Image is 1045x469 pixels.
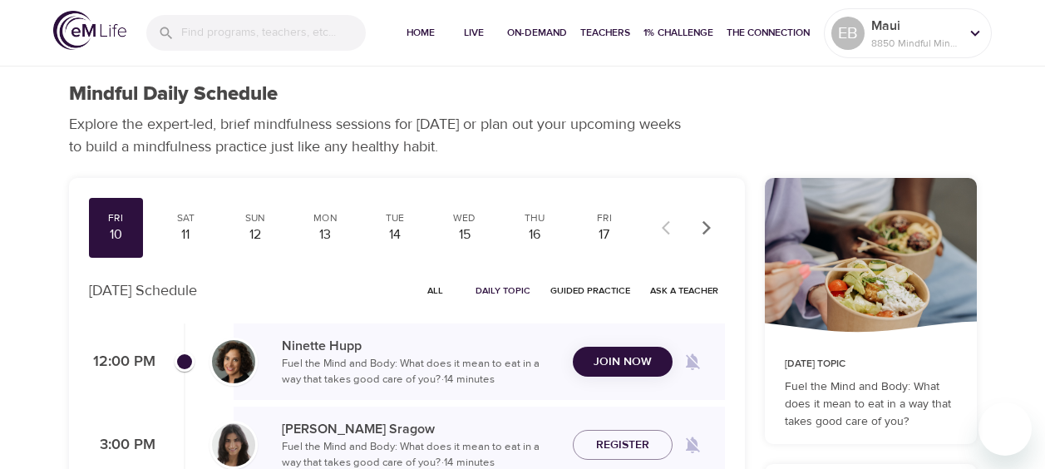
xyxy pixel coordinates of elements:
button: Ask a Teacher [643,278,725,304]
span: Home [401,24,441,42]
button: Join Now [573,347,673,378]
img: Ninette_Hupp-min.jpg [212,340,255,383]
span: On-Demand [507,24,567,42]
div: Mon [304,211,346,225]
div: 12 [234,225,276,244]
p: 8850 Mindful Minutes [871,36,959,51]
p: Explore the expert-led, brief mindfulness sessions for [DATE] or plan out your upcoming weeks to ... [69,113,693,158]
p: [PERSON_NAME] Sragow [282,419,559,439]
p: 12:00 PM [89,351,155,373]
p: Fuel the Mind and Body: What does it mean to eat in a way that takes good care of you? · 14 minutes [282,356,559,388]
p: 3:00 PM [89,434,155,457]
div: EB [831,17,865,50]
span: Ask a Teacher [650,283,718,299]
span: Remind me when a class goes live every Friday at 3:00 PM [673,425,712,465]
p: Ninette Hupp [282,336,559,356]
p: Maui [871,16,959,36]
div: Wed [444,211,486,225]
p: [DATE] Schedule [89,279,197,302]
span: The Connection [727,24,810,42]
div: 13 [304,225,346,244]
div: Thu [514,211,555,225]
h1: Mindful Daily Schedule [69,82,278,106]
div: Sun [234,211,276,225]
button: All [409,278,462,304]
span: Live [454,24,494,42]
div: 14 [374,225,416,244]
span: Teachers [580,24,630,42]
img: logo [53,11,126,50]
span: 1% Challenge [643,24,713,42]
p: [DATE] Topic [785,357,957,372]
div: Fri [584,211,625,225]
span: Register [596,435,649,456]
span: All [416,283,456,299]
div: Sat [165,211,206,225]
div: 11 [165,225,206,244]
div: 15 [444,225,486,244]
p: Fuel the Mind and Body: What does it mean to eat in a way that takes good care of you? [785,378,957,431]
span: Daily Topic [476,283,530,299]
div: Fri [96,211,137,225]
button: Daily Topic [469,278,537,304]
button: Register [573,430,673,461]
iframe: Button to launch messaging window [978,402,1032,456]
span: Join Now [594,352,652,373]
img: Lara_Sragow-min.jpg [212,423,255,467]
button: Guided Practice [544,278,637,304]
div: 17 [584,225,625,244]
input: Find programs, teachers, etc... [181,15,366,51]
div: 16 [514,225,555,244]
span: Guided Practice [550,283,630,299]
span: Remind me when a class goes live every Friday at 12:00 PM [673,342,712,382]
div: 10 [96,225,137,244]
div: Tue [374,211,416,225]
